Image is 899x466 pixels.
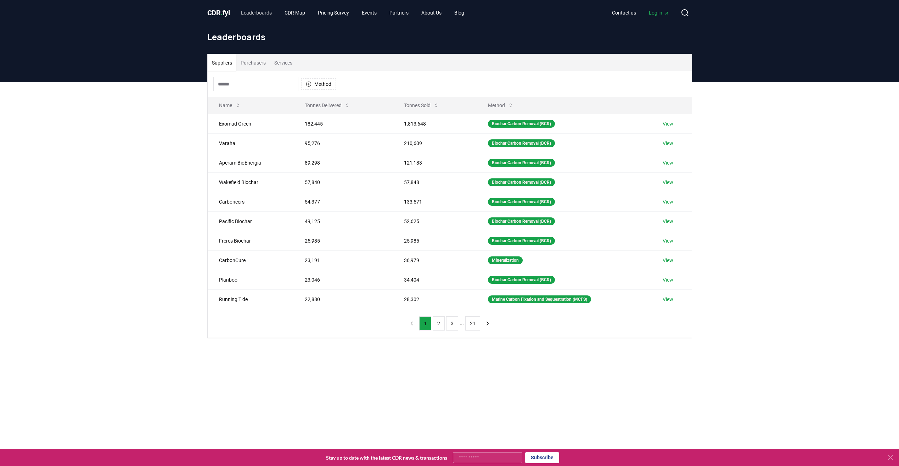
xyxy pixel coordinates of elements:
[488,217,555,225] div: Biochar Carbon Removal (BCR)
[488,120,555,128] div: Biochar Carbon Removal (BCR)
[207,9,230,17] span: CDR fyi
[663,296,673,303] a: View
[208,133,294,153] td: Varaha
[488,178,555,186] div: Biochar Carbon Removal (BCR)
[207,31,692,43] h1: Leaderboards
[208,54,236,71] button: Suppliers
[208,289,294,309] td: Running Tide
[488,295,591,303] div: Marine Carbon Fixation and Sequestration (MCFS)
[449,6,470,19] a: Blog
[649,9,669,16] span: Log in
[220,9,223,17] span: .
[488,276,555,284] div: Biochar Carbon Removal (BCR)
[433,316,445,331] button: 2
[293,114,392,133] td: 182,445
[606,6,675,19] nav: Main
[488,139,555,147] div: Biochar Carbon Removal (BCR)
[208,250,294,270] td: CarbonCure
[301,78,336,90] button: Method
[488,198,555,206] div: Biochar Carbon Removal (BCR)
[393,192,477,211] td: 133,571
[293,231,392,250] td: 25,985
[207,8,230,18] a: CDR.fyi
[293,192,392,211] td: 54,377
[208,211,294,231] td: Pacific Biochar
[293,172,392,192] td: 57,840
[663,140,673,147] a: View
[393,172,477,192] td: 57,848
[482,316,494,331] button: next page
[293,133,392,153] td: 95,276
[208,270,294,289] td: Planboo
[663,276,673,283] a: View
[293,211,392,231] td: 49,125
[606,6,642,19] a: Contact us
[279,6,311,19] a: CDR Map
[398,98,445,112] button: Tonnes Sold
[293,153,392,172] td: 89,298
[663,237,673,244] a: View
[235,6,470,19] nav: Main
[270,54,297,71] button: Services
[663,159,673,166] a: View
[663,218,673,225] a: View
[236,54,270,71] button: Purchasers
[488,237,555,245] div: Biochar Carbon Removal (BCR)
[293,289,392,309] td: 22,880
[213,98,246,112] button: Name
[393,270,477,289] td: 34,404
[393,114,477,133] td: 1,813,648
[663,198,673,205] a: View
[312,6,355,19] a: Pricing Survey
[393,133,477,153] td: 210,609
[488,256,523,264] div: Mineralization
[393,153,477,172] td: 121,183
[465,316,480,331] button: 21
[208,153,294,172] td: Aperam BioEnergia
[208,192,294,211] td: Carboneers
[482,98,519,112] button: Method
[293,270,392,289] td: 23,046
[663,120,673,127] a: View
[460,319,464,328] li: ...
[446,316,458,331] button: 3
[293,250,392,270] td: 23,191
[356,6,382,19] a: Events
[299,98,356,112] button: Tonnes Delivered
[208,114,294,133] td: Exomad Green
[393,250,477,270] td: 36,979
[393,289,477,309] td: 28,302
[416,6,447,19] a: About Us
[235,6,277,19] a: Leaderboards
[208,231,294,250] td: Freres Biochar
[208,172,294,192] td: Wakefield Biochar
[663,257,673,264] a: View
[488,159,555,167] div: Biochar Carbon Removal (BCR)
[384,6,414,19] a: Partners
[643,6,675,19] a: Log in
[663,179,673,186] a: View
[393,211,477,231] td: 52,625
[393,231,477,250] td: 25,985
[419,316,431,331] button: 1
